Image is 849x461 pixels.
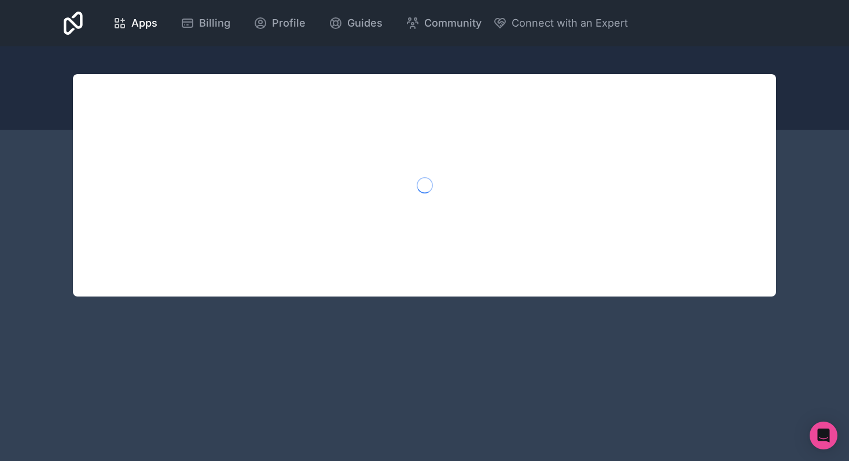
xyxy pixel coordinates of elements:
[347,15,383,31] span: Guides
[493,15,628,31] button: Connect with an Expert
[424,15,482,31] span: Community
[244,10,315,36] a: Profile
[104,10,167,36] a: Apps
[199,15,230,31] span: Billing
[810,422,837,449] div: Open Intercom Messenger
[131,15,157,31] span: Apps
[319,10,392,36] a: Guides
[171,10,240,36] a: Billing
[396,10,491,36] a: Community
[272,15,306,31] span: Profile
[512,15,628,31] span: Connect with an Expert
